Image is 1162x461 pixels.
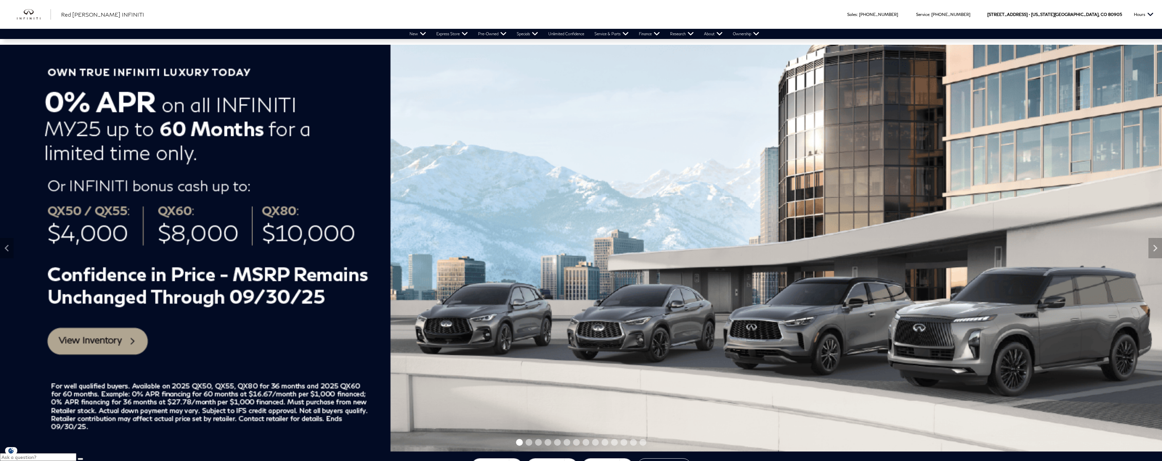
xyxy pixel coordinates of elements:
[3,447,19,454] section: Click to Open Cookie Consent Modal
[573,439,580,446] span: Go to slide 7
[630,439,637,446] span: Go to slide 13
[916,12,929,17] span: Service
[564,439,570,446] span: Go to slide 6
[583,439,589,446] span: Go to slide 8
[535,439,542,446] span: Go to slide 3
[857,12,858,17] span: :
[847,12,857,17] span: Sales
[1148,238,1162,258] div: Next
[545,439,551,446] span: Go to slide 4
[78,458,83,460] button: Send
[929,12,930,17] span: :
[431,29,473,39] a: Express Store
[665,29,699,39] a: Research
[512,29,543,39] a: Specials
[473,29,512,39] a: Pre-Owned
[61,11,144,19] a: Red [PERSON_NAME] INFINITI
[17,9,51,20] img: INFINITI
[611,439,618,446] span: Go to slide 11
[589,29,634,39] a: Service & Parts
[543,29,589,39] a: Unlimited Confidence
[592,439,599,446] span: Go to slide 9
[728,29,764,39] a: Ownership
[17,9,51,20] a: infiniti
[621,439,627,446] span: Go to slide 12
[404,29,764,39] nav: Main Navigation
[931,12,970,17] a: [PHONE_NUMBER]
[640,439,646,446] span: Go to slide 14
[634,29,665,39] a: Finance
[3,447,19,454] img: Opt-Out Icon
[987,12,1122,17] a: [STREET_ADDRESS] • [US_STATE][GEOGRAPHIC_DATA], CO 80905
[516,439,523,446] span: Go to slide 1
[554,439,561,446] span: Go to slide 5
[602,439,608,446] span: Go to slide 10
[61,11,144,18] span: Red [PERSON_NAME] INFINITI
[859,12,898,17] a: [PHONE_NUMBER]
[404,29,431,39] a: New
[699,29,728,39] a: About
[526,439,532,446] span: Go to slide 2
